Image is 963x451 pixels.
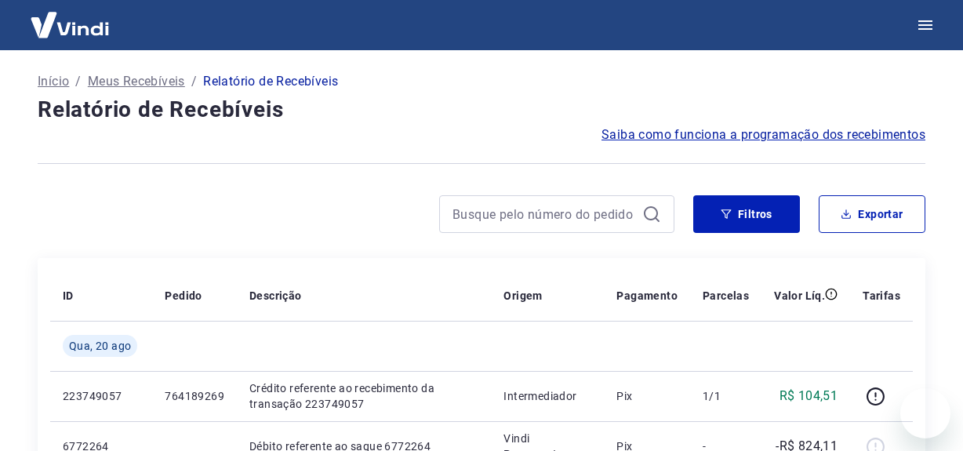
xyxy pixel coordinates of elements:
[616,288,678,304] p: Pagamento
[165,388,224,404] p: 764189269
[779,387,838,406] p: R$ 104,51
[503,288,542,304] p: Origem
[249,288,302,304] p: Descrição
[601,125,925,144] a: Saiba como funciona a programação dos recebimentos
[503,388,591,404] p: Intermediador
[19,1,121,49] img: Vindi
[63,288,74,304] p: ID
[75,72,81,91] p: /
[900,388,950,438] iframe: Botão para abrir a janela de mensagens
[616,388,678,404] p: Pix
[863,288,900,304] p: Tarifas
[38,94,925,125] h4: Relatório de Recebíveis
[819,195,925,233] button: Exportar
[452,202,636,226] input: Busque pelo número do pedido
[165,288,202,304] p: Pedido
[203,72,338,91] p: Relatório de Recebíveis
[703,288,749,304] p: Parcelas
[88,72,185,91] a: Meus Recebíveis
[693,195,800,233] button: Filtros
[69,338,131,354] span: Qua, 20 ago
[38,72,69,91] a: Início
[774,288,825,304] p: Valor Líq.
[249,380,478,412] p: Crédito referente ao recebimento da transação 223749057
[191,72,197,91] p: /
[63,388,140,404] p: 223749057
[703,388,749,404] p: 1/1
